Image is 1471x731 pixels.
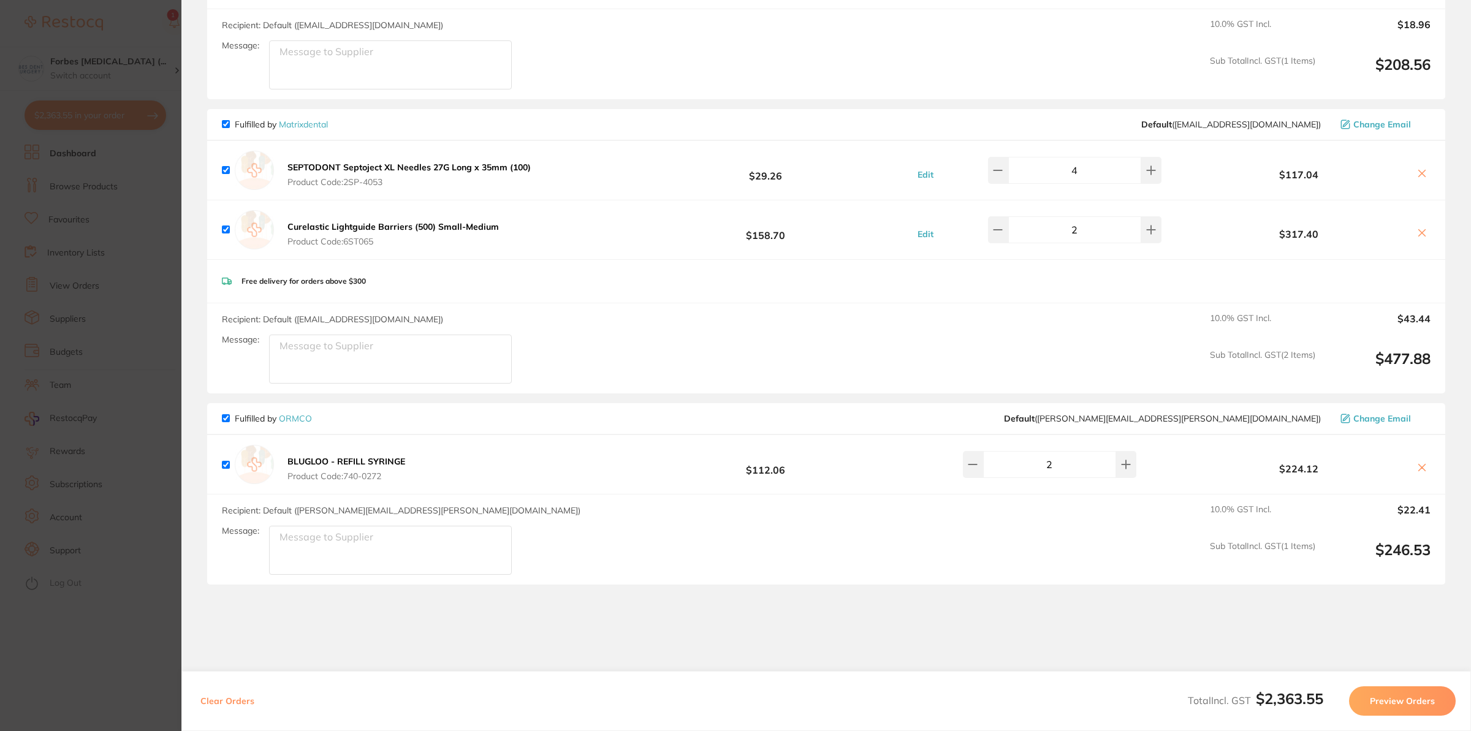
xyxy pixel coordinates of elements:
[645,453,886,476] b: $112.06
[222,40,259,51] label: Message:
[284,162,534,187] button: SEPTODONT Septoject XL Needles 27G Long x 35mm (100) Product Code:2SP-4053
[1210,504,1315,531] span: 10.0 % GST Incl.
[645,218,886,241] b: $158.70
[1189,229,1408,240] b: $317.40
[1325,350,1431,384] output: $477.88
[287,237,499,246] span: Product Code: 6ST065
[222,335,259,345] label: Message:
[287,162,531,173] b: SEPTODONT Septoject XL Needles 27G Long x 35mm (100)
[287,177,531,187] span: Product Code: 2SP-4053
[645,159,886,181] b: $29.26
[1141,119,1172,130] b: Default
[1337,119,1431,130] button: Change Email
[235,151,274,190] img: empty.jpg
[1325,56,1431,89] output: $208.56
[1210,541,1315,575] span: Sub Total Incl. GST ( 1 Items)
[1004,414,1321,423] span: kimberley.howarth@envistaco.com
[914,229,937,240] button: Edit
[287,471,405,481] span: Product Code: 740-0272
[235,445,274,484] img: empty.jpg
[1325,504,1431,531] output: $22.41
[287,456,405,467] b: BLUGLOO - REFILL SYRINGE
[222,505,580,516] span: Recipient: Default ( [PERSON_NAME][EMAIL_ADDRESS][PERSON_NAME][DOMAIN_NAME] )
[284,221,503,247] button: Curelastic Lightguide Barriers (500) Small-Medium Product Code:6ST065
[1210,56,1315,89] span: Sub Total Incl. GST ( 1 Items)
[1141,119,1321,129] span: sales@matrixdental.com.au
[279,413,312,424] a: ORMCO
[235,119,328,129] p: Fulfilled by
[914,169,937,180] button: Edit
[1353,414,1411,423] span: Change Email
[1004,413,1035,424] b: Default
[235,210,274,249] img: empty.jpg
[1325,313,1431,340] output: $43.44
[1189,463,1408,474] b: $224.12
[241,277,366,286] p: Free delivery for orders above $300
[222,526,259,536] label: Message:
[1337,413,1431,424] button: Change Email
[1325,19,1431,46] output: $18.96
[279,119,328,130] a: Matrixdental
[1210,19,1315,46] span: 10.0 % GST Incl.
[1353,119,1411,129] span: Change Email
[235,414,312,423] p: Fulfilled by
[197,686,258,716] button: Clear Orders
[222,314,443,325] span: Recipient: Default ( [EMAIL_ADDRESS][DOMAIN_NAME] )
[1256,689,1323,708] b: $2,363.55
[284,456,409,482] button: BLUGLOO - REFILL SYRINGE Product Code:740-0272
[1210,350,1315,384] span: Sub Total Incl. GST ( 2 Items)
[222,20,443,31] span: Recipient: Default ( [EMAIL_ADDRESS][DOMAIN_NAME] )
[1188,694,1323,706] span: Total Incl. GST
[1349,686,1456,716] button: Preview Orders
[1210,313,1315,340] span: 10.0 % GST Incl.
[1325,541,1431,575] output: $246.53
[287,221,499,232] b: Curelastic Lightguide Barriers (500) Small-Medium
[1189,169,1408,180] b: $117.04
